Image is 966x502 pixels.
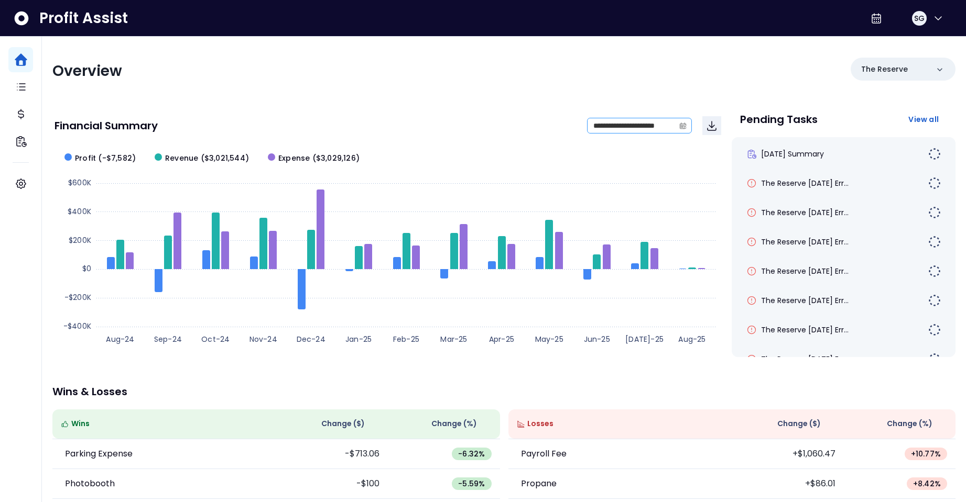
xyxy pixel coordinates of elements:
[39,9,128,28] span: Profit Assist
[625,334,664,344] text: [DATE]-25
[740,114,818,125] p: Pending Tasks
[928,177,941,189] img: Not yet Started
[761,237,849,247] span: The Reserve [DATE] Err...
[535,334,563,344] text: May-25
[761,354,849,364] span: The Reserve [DATE] Err...
[201,334,230,344] text: Oct-24
[732,439,843,469] td: +$1,060.47
[761,325,849,335] span: The Reserve [DATE] Err...
[861,64,908,75] p: The Reserve
[761,149,824,159] span: [DATE] Summary
[584,334,610,344] text: Jun-25
[928,148,941,160] img: Not yet Started
[393,334,419,344] text: Feb-25
[68,177,91,188] text: $600K
[928,353,941,365] img: Not yet Started
[777,418,821,429] span: Change ( $ )
[106,334,134,344] text: Aug-24
[321,418,365,429] span: Change ( $ )
[65,448,133,460] p: Parking Expense
[914,13,925,24] span: SG
[82,263,91,274] text: $0
[928,294,941,307] img: Not yet Started
[928,236,941,248] img: Not yet Started
[908,114,939,125] span: View all
[527,418,553,429] span: Losses
[761,295,849,306] span: The Reserve [DATE] Err...
[761,266,849,276] span: The Reserve [DATE] Err...
[761,178,849,188] span: The Reserve [DATE] Err...
[521,477,557,490] p: Propane
[276,469,388,499] td: -$100
[276,439,388,469] td: -$713.06
[154,334,182,344] text: Sep-24
[458,478,485,489] span: -5.59 %
[521,448,567,460] p: Payroll Fee
[345,334,372,344] text: Jan-25
[52,386,956,397] p: Wins & Losses
[249,334,277,344] text: Nov-24
[761,207,849,218] span: The Reserve [DATE] Err...
[63,321,91,331] text: -$400K
[64,292,91,303] text: -$200K
[440,334,467,344] text: Mar-25
[69,235,91,246] text: $200K
[71,418,90,429] span: Wins
[928,265,941,277] img: Not yet Started
[55,120,158,131] p: Financial Summary
[732,469,843,499] td: +$86.01
[678,334,705,344] text: Aug-25
[278,153,360,164] span: Expense ($3,029,126)
[52,61,122,81] span: Overview
[928,323,941,336] img: Not yet Started
[489,334,514,344] text: Apr-25
[887,418,932,429] span: Change (%)
[68,206,91,217] text: $400K
[679,122,687,129] svg: calendar
[702,116,721,135] button: Download
[928,206,941,219] img: Not yet Started
[431,418,477,429] span: Change (%)
[900,110,947,129] button: View all
[65,477,115,490] p: Photobooth
[911,449,941,459] span: + 10.77 %
[165,153,249,164] span: Revenue ($3,021,544)
[75,153,136,164] span: Profit (-$7,582)
[458,449,485,459] span: -6.32 %
[297,334,325,344] text: Dec-24
[913,478,941,489] span: + 8.42 %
